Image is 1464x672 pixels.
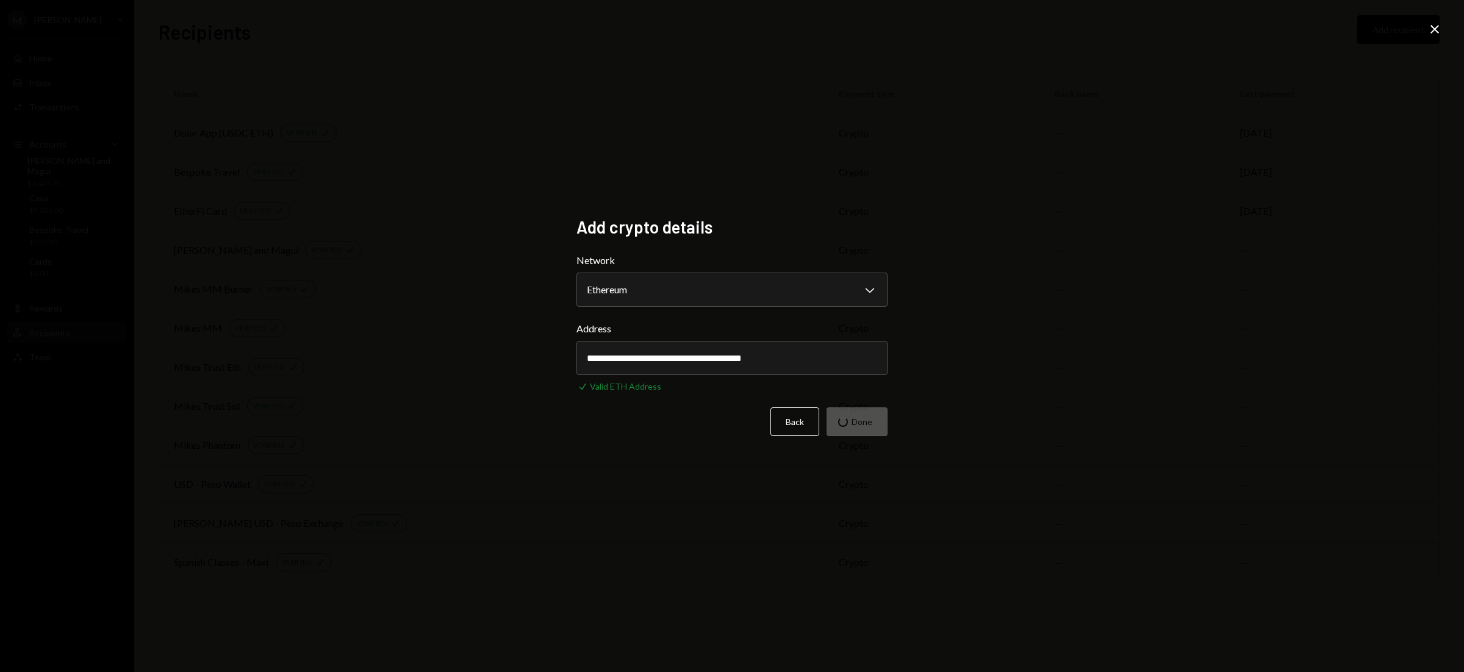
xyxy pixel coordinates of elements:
h2: Add crypto details [576,215,888,239]
label: Address [576,321,888,336]
button: Back [770,407,819,436]
label: Network [576,253,888,268]
button: Network [576,273,888,307]
div: Valid ETH Address [590,380,661,393]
